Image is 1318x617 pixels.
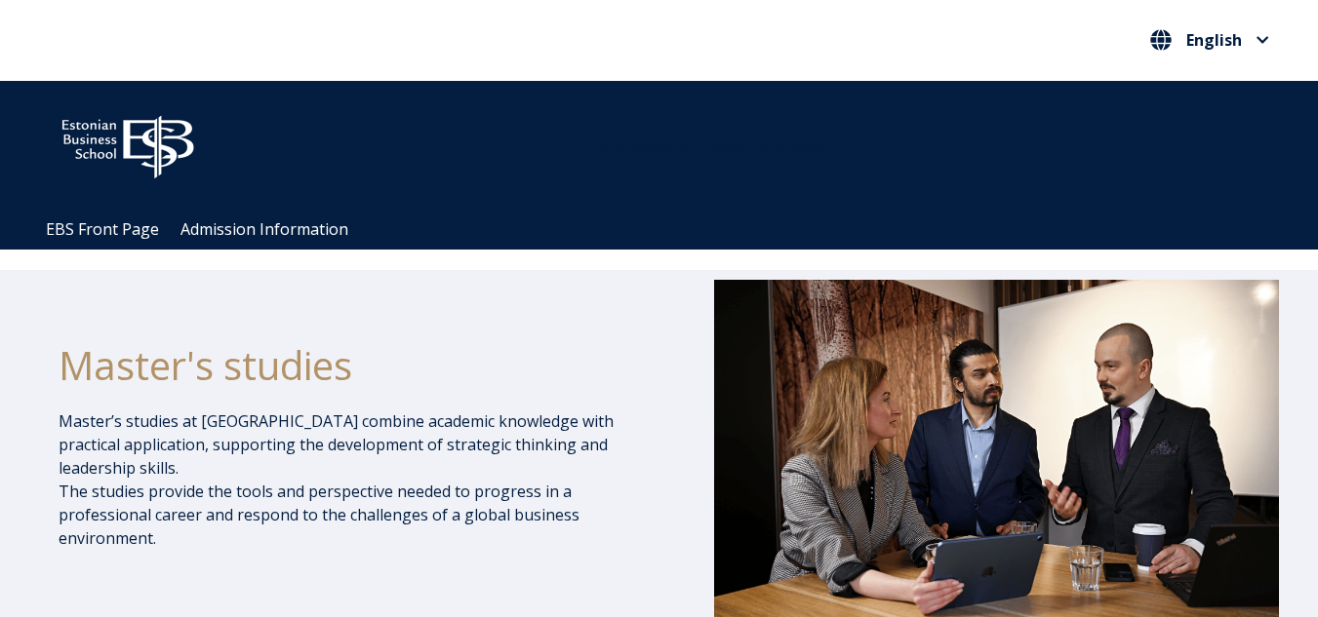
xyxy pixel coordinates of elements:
nav: Select your language [1145,24,1274,57]
a: EBS Front Page [46,218,159,240]
img: ebs_logo2016_white [45,100,211,184]
div: Navigation Menu [35,210,1303,250]
a: Admission Information [180,218,348,240]
p: Master’s studies at [GEOGRAPHIC_DATA] combine academic knowledge with practical application, supp... [59,409,662,550]
span: English [1186,32,1242,48]
h1: Master's studies [59,341,662,390]
span: Community for Growth and Resp [586,135,826,156]
button: English [1145,24,1274,56]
